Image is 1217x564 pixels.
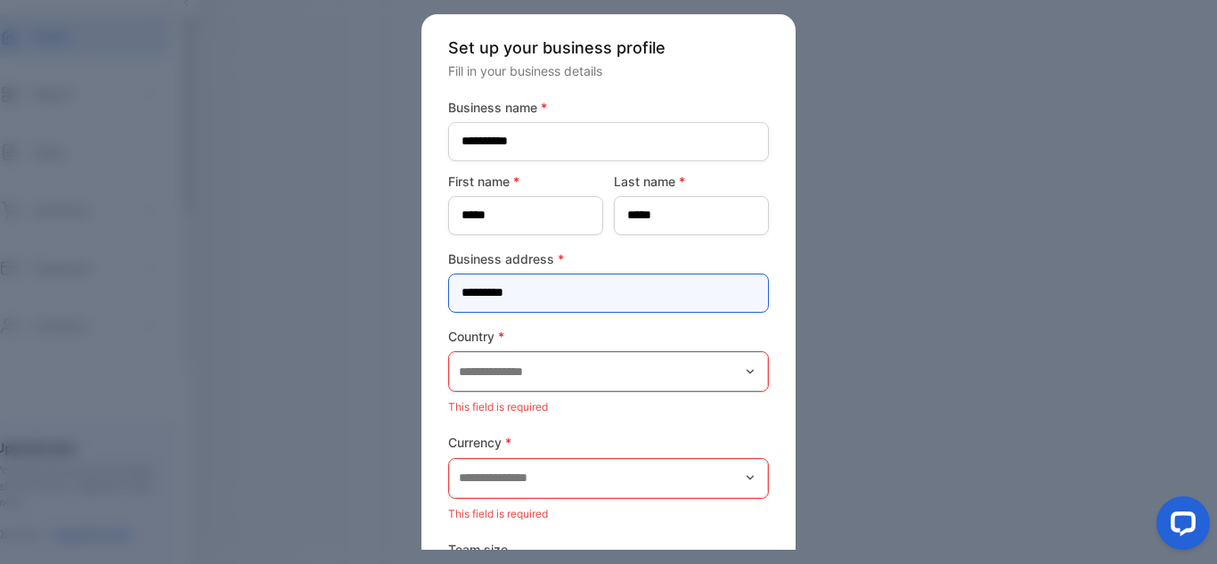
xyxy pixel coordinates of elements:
[448,327,769,346] label: Country
[448,249,769,268] label: Business address
[448,433,769,452] label: Currency
[614,172,769,191] label: Last name
[448,98,769,117] label: Business name
[448,396,769,419] p: This field is required
[448,61,769,80] p: Fill in your business details
[448,36,769,60] p: Set up your business profile
[1142,489,1217,564] iframe: LiveChat chat widget
[448,503,769,526] p: This field is required
[448,172,603,191] label: First name
[448,540,769,559] label: Team size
